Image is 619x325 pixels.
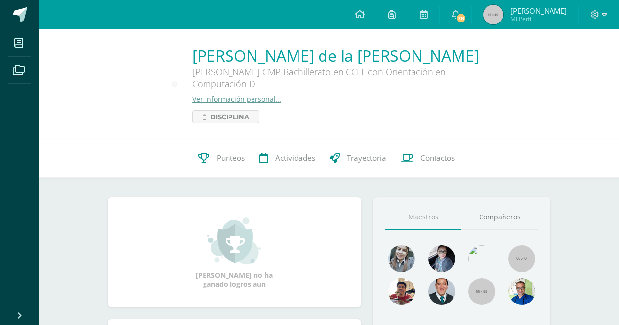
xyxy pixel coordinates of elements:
[483,5,503,24] img: 45x45
[420,153,455,163] span: Contactos
[192,110,259,123] a: Disciplina
[461,205,538,230] a: Compañeros
[385,205,462,230] a: Maestros
[191,139,252,178] a: Punteos
[192,94,281,104] a: Ver información personal...
[210,111,249,123] span: Disciplina
[252,139,322,178] a: Actividades
[388,245,415,272] img: 45bd7986b8947ad7e5894cbc9b781108.png
[388,278,415,305] img: 11152eb22ca3048aebc25a5ecf6973a7.png
[207,217,261,265] img: achievement_small.png
[510,6,567,16] span: [PERSON_NAME]
[393,139,462,178] a: Contactos
[192,45,486,66] a: [PERSON_NAME] de la [PERSON_NAME]
[275,153,315,163] span: Actividades
[468,245,495,272] img: c25c8a4a46aeab7e345bf0f34826bacf.png
[428,245,455,272] img: b8baad08a0802a54ee139394226d2cf3.png
[217,153,245,163] span: Punteos
[456,13,466,23] span: 28
[192,66,486,94] div: [PERSON_NAME] CMP Bachillerato en CCLL con Orientación en Computación D
[322,139,393,178] a: Trayectoria
[468,278,495,305] img: 55x55
[185,217,283,289] div: [PERSON_NAME] no ha ganado logros aún
[428,278,455,305] img: eec80b72a0218df6e1b0c014193c2b59.png
[508,245,535,272] img: 55x55
[508,278,535,305] img: 10741f48bcca31577cbcd80b61dad2f3.png
[510,15,567,23] span: Mi Perfil
[347,153,386,163] span: Trayectoria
